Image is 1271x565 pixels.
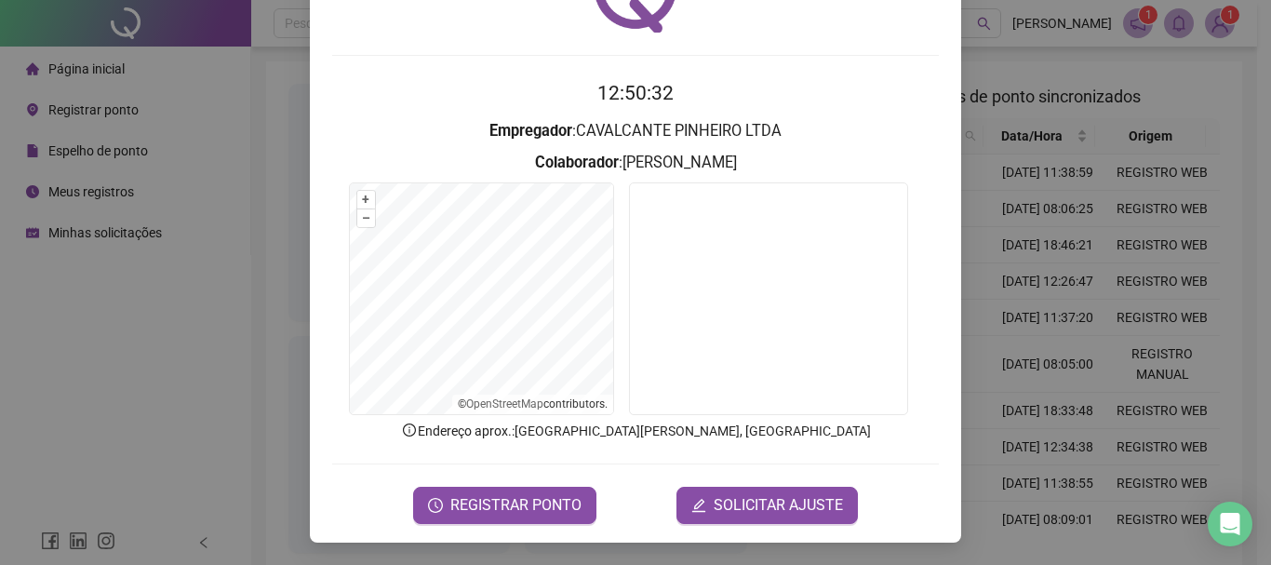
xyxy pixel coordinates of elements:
button: + [357,191,375,209]
button: editSOLICITAR AJUSTE [676,487,858,524]
span: edit [691,498,706,513]
p: Endereço aprox. : [GEOGRAPHIC_DATA][PERSON_NAME], [GEOGRAPHIC_DATA] [332,421,939,441]
a: OpenStreetMap [466,397,543,410]
span: SOLICITAR AJUSTE [714,494,843,517]
time: 12:50:32 [597,82,674,104]
h3: : CAVALCANTE PINHEIRO LTDA [332,119,939,143]
span: REGISTRAR PONTO [450,494,582,517]
strong: Colaborador [535,154,619,171]
button: – [357,209,375,227]
li: © contributors. [458,397,608,410]
h3: : [PERSON_NAME] [332,151,939,175]
strong: Empregador [489,122,572,140]
button: REGISTRAR PONTO [413,487,596,524]
div: Open Intercom Messenger [1208,502,1252,546]
span: info-circle [401,422,418,438]
span: clock-circle [428,498,443,513]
